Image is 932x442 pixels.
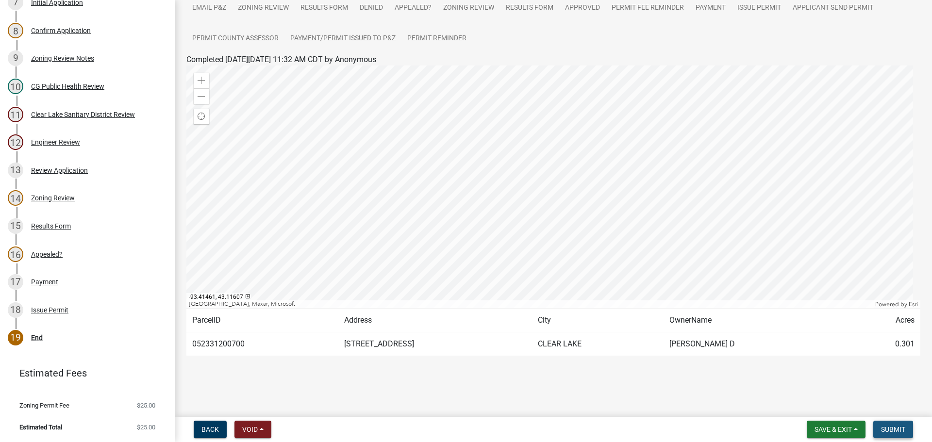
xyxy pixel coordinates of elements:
[8,134,23,150] div: 12
[31,307,68,313] div: Issue Permit
[807,421,865,438] button: Save & Exit
[8,274,23,290] div: 17
[847,332,920,356] td: 0.301
[664,309,847,332] td: OwnerName
[194,109,209,124] div: Find my location
[873,300,920,308] div: Powered by
[873,421,913,438] button: Submit
[8,190,23,206] div: 14
[19,402,69,409] span: Zoning Permit Fee
[338,309,532,332] td: Address
[909,301,918,308] a: Esri
[8,163,23,178] div: 13
[532,332,664,356] td: CLEAR LAKE
[8,330,23,345] div: 19
[815,426,852,433] span: Save & Exit
[242,426,258,433] span: Void
[194,73,209,88] div: Zoom in
[338,332,532,356] td: [STREET_ADDRESS]
[8,218,23,234] div: 15
[532,309,664,332] td: City
[8,246,23,262] div: 16
[31,139,80,146] div: Engineer Review
[186,309,338,332] td: ParcelID
[664,332,847,356] td: [PERSON_NAME] D
[31,83,104,90] div: CG Public Health Review
[31,278,58,285] div: Payment
[31,167,88,174] div: Review Application
[8,50,23,66] div: 9
[194,88,209,104] div: Zoom out
[137,402,155,409] span: $25.00
[234,421,271,438] button: Void
[31,195,75,201] div: Zoning Review
[31,223,71,229] div: Results Form
[284,23,401,54] a: Payment/Permit Issued to P&Z
[8,302,23,318] div: 18
[186,300,873,308] div: [GEOGRAPHIC_DATA], Maxar, Microsoft
[137,424,155,430] span: $25.00
[31,55,94,62] div: Zoning Review Notes
[8,79,23,94] div: 10
[31,251,63,258] div: Appealed?
[194,421,227,438] button: Back
[401,23,472,54] a: Permit Reminder
[31,334,43,341] div: End
[19,424,62,430] span: Estimated Total
[8,363,159,383] a: Estimated Fees
[31,27,91,34] div: Confirm Application
[186,23,284,54] a: Permit County Assessor
[847,309,920,332] td: Acres
[201,426,219,433] span: Back
[186,55,376,64] span: Completed [DATE][DATE] 11:32 AM CDT by Anonymous
[881,426,905,433] span: Submit
[8,107,23,122] div: 11
[186,332,338,356] td: 052331200700
[31,111,135,118] div: Clear Lake Sanitary District Review
[8,23,23,38] div: 8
